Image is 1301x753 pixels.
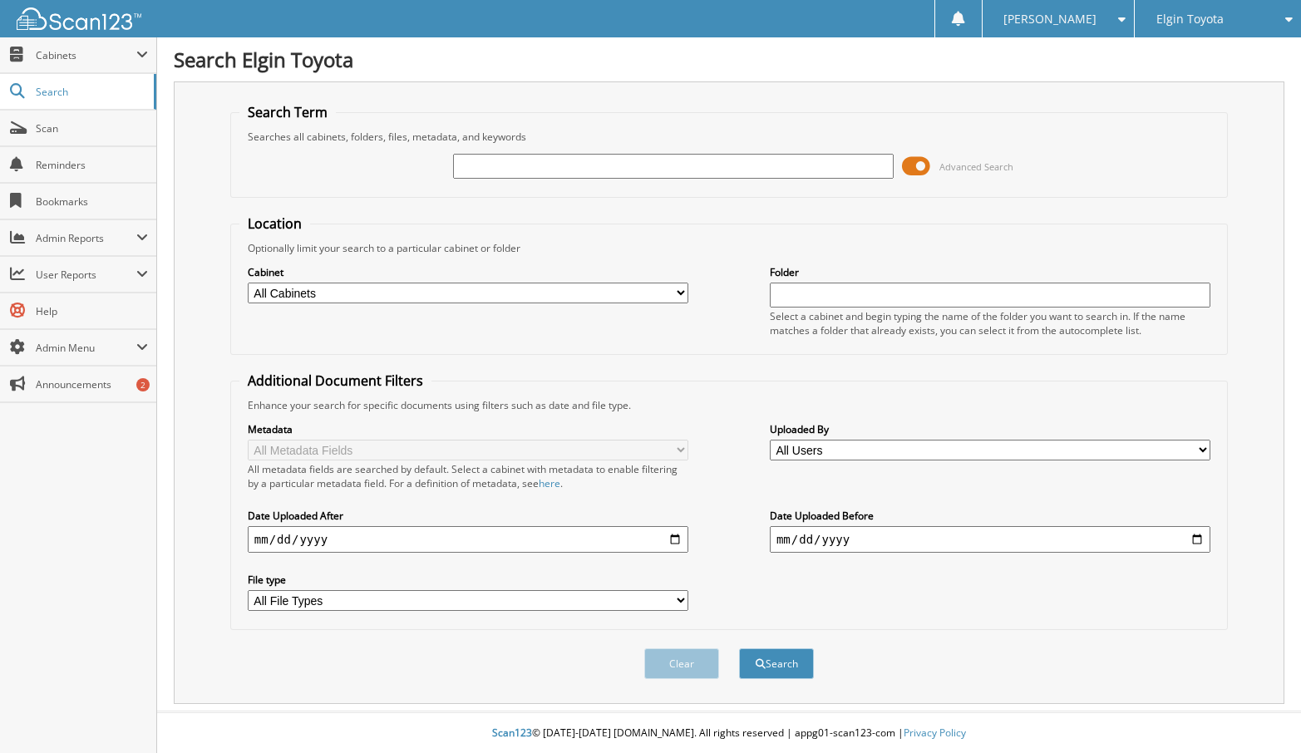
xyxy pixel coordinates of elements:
[1003,14,1096,24] span: [PERSON_NAME]
[36,268,136,282] span: User Reports
[36,194,148,209] span: Bookmarks
[904,726,966,740] a: Privacy Policy
[174,46,1284,73] h1: Search Elgin Toyota
[248,422,688,436] label: Metadata
[36,377,148,391] span: Announcements
[770,509,1210,523] label: Date Uploaded Before
[939,160,1013,173] span: Advanced Search
[36,304,148,318] span: Help
[248,526,688,553] input: start
[248,265,688,279] label: Cabinet
[248,462,688,490] div: All metadata fields are searched by default. Select a cabinet with metadata to enable filtering b...
[239,130,1219,144] div: Searches all cabinets, folders, files, metadata, and keywords
[239,372,431,390] legend: Additional Document Filters
[239,214,310,233] legend: Location
[770,309,1210,337] div: Select a cabinet and begin typing the name of the folder you want to search in. If the name match...
[239,241,1219,255] div: Optionally limit your search to a particular cabinet or folder
[36,341,136,355] span: Admin Menu
[17,7,141,30] img: scan123-logo-white.svg
[248,573,688,587] label: File type
[492,726,532,740] span: Scan123
[36,158,148,172] span: Reminders
[539,476,560,490] a: here
[136,378,150,391] div: 2
[36,231,136,245] span: Admin Reports
[1156,14,1224,24] span: Elgin Toyota
[770,265,1210,279] label: Folder
[36,85,145,99] span: Search
[36,121,148,135] span: Scan
[644,648,719,679] button: Clear
[739,648,814,679] button: Search
[1218,673,1301,753] iframe: Chat Widget
[770,526,1210,553] input: end
[248,509,688,523] label: Date Uploaded After
[239,103,336,121] legend: Search Term
[239,398,1219,412] div: Enhance your search for specific documents using filters such as date and file type.
[770,422,1210,436] label: Uploaded By
[36,48,136,62] span: Cabinets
